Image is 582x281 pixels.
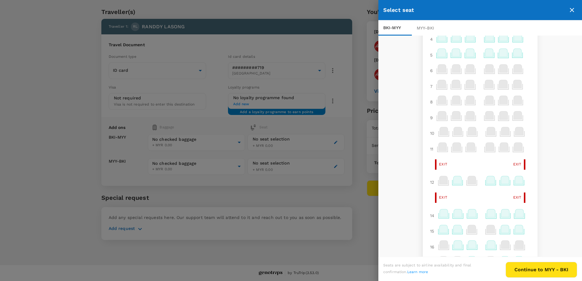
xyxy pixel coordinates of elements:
[506,262,577,278] button: Continue to MYY - BKI
[407,270,428,274] a: Learn more
[428,241,437,252] div: 16
[428,65,435,76] div: 6
[513,195,521,201] span: Exit
[412,20,445,36] div: MYY - BKI
[513,161,521,168] span: Exit
[383,6,567,15] div: Select seat
[428,226,436,237] div: 15
[428,210,437,221] div: 14
[428,96,435,107] div: 8
[428,177,436,188] div: 12
[378,20,412,36] div: BKI - MYY
[383,263,472,274] span: Seats are subject to airline availability and final confirmation.
[428,34,435,45] div: 4
[428,112,435,123] div: 9
[439,195,447,201] span: Exit
[428,50,435,61] div: 5
[428,128,437,139] div: 10
[428,81,435,92] div: 7
[439,161,447,168] span: Exit
[428,144,436,154] div: 11
[567,5,577,15] button: close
